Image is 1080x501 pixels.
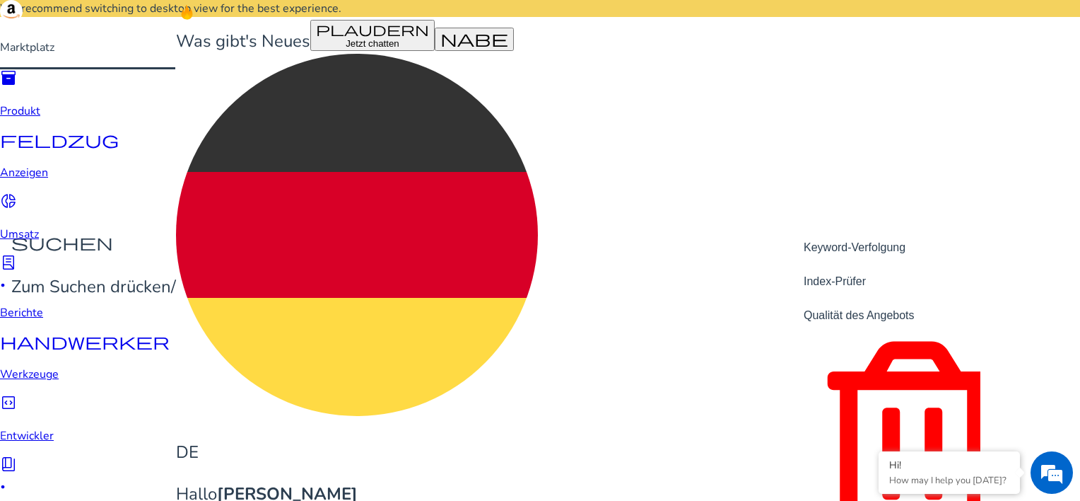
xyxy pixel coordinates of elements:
[889,459,1009,472] div: Hi!
[804,241,905,253] span: Keyword-Verfolgung
[176,54,538,416] img: de.svg
[435,28,514,51] button: Nabe
[310,20,435,51] button: plaudernJetzt chatten
[176,440,538,465] p: DE
[889,474,1009,487] p: How may I help you today?
[316,22,429,36] span: plaudern
[346,38,399,49] span: Jetzt chatten
[176,30,310,52] span: Was gibt's Neues
[804,275,866,287] span: Index-Prüfer
[440,30,508,47] span: Nabe
[804,309,915,321] span: Qualität des Angebots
